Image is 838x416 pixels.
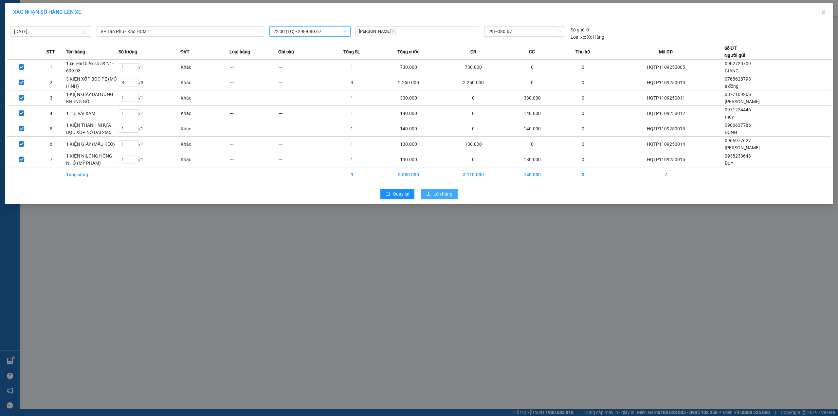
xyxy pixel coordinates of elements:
td: 140.000 [376,106,441,121]
td: / 1 [118,137,180,152]
span: rollback [386,192,390,197]
strong: CSKH: [18,22,35,28]
span: CR [470,48,476,55]
span: GIANG [725,68,739,73]
span: DUY [725,161,733,166]
td: Khác [180,75,229,90]
td: 0 [441,121,506,137]
span: [PERSON_NAME] [725,145,760,150]
span: 22:00 (TC) - 29E-080.67 [273,27,347,36]
td: --- [278,106,327,121]
td: 130.000 [441,137,506,152]
span: [PERSON_NAME] [725,99,760,104]
span: Loại xe: [571,33,586,41]
td: Tổng cộng [66,167,119,182]
td: 1 [36,60,66,75]
td: / 1 [118,106,180,121]
td: 3 [36,90,66,106]
span: 0877109265 [725,92,751,97]
td: 0 [559,167,608,182]
td: 1 TÚI VẢI XÁM [66,106,119,121]
span: ĐVT [180,48,190,55]
td: 1 [327,137,376,152]
td: 140.000 [506,121,559,137]
td: 0 [441,152,506,167]
button: uploadLên hàng [421,189,458,199]
span: down [257,29,261,33]
td: Khác [180,60,229,75]
td: HQTP1109250005 [608,60,724,75]
td: --- [229,90,279,106]
td: 130.000 [376,152,441,167]
td: 6 [36,137,66,152]
div: Xe Hàng [571,33,604,41]
td: 3.110.000 [441,167,506,182]
span: 0971224446 [725,107,751,112]
span: Quay lại [393,190,409,198]
td: 1 [327,90,376,106]
span: Ghi chú [278,48,294,55]
td: --- [229,137,279,152]
td: 7 [36,152,66,167]
td: 1 KIỆN GIẤY DÀI ĐÓNG KHUNG GỖ [66,90,119,106]
td: 7 [608,167,724,182]
span: 0902720709 [725,61,751,66]
td: 0 [559,152,608,167]
td: 3 KIỆN XỐP BỌC PE (MÔ HÌNH) [66,75,119,90]
td: --- [278,90,327,106]
td: --- [229,152,279,167]
td: --- [278,60,327,75]
strong: PHIẾU DÁN LÊN HÀNG [46,3,132,12]
span: upload [426,192,431,197]
td: 0 [559,121,608,137]
td: 0 [559,75,608,90]
span: thùy [725,114,734,120]
td: 0 [506,137,559,152]
td: 4 [36,106,66,121]
td: --- [278,152,327,167]
span: Số ghế: [571,26,585,33]
td: 0 [506,60,559,75]
span: [PERSON_NAME] [357,28,396,35]
td: HQTP1109250013 [608,121,724,137]
td: Khác [180,106,229,121]
td: --- [229,60,279,75]
td: 0 [441,90,506,106]
td: --- [278,121,327,137]
td: HQTP1109250015 [608,152,724,167]
td: 9 [327,167,376,182]
td: HQTP1109250011 [608,90,724,106]
span: Tên hàng [66,48,85,55]
input: 11/09/2025 [14,28,82,35]
td: / 1 [118,152,180,167]
td: 1 [327,152,376,167]
td: Khác [180,137,229,152]
span: XÁC NHẬN SỐ HÀNG LÊN XE [13,9,81,15]
td: --- [229,106,279,121]
td: --- [229,121,279,137]
td: Khác [180,152,229,167]
td: 2 [36,75,66,90]
span: Số lượng [118,48,137,55]
span: CÔNG TY TNHH CHUYỂN PHÁT NHANH BẢO AN [52,22,131,34]
td: 0 [559,106,608,121]
td: 1 [327,60,376,75]
td: HQTP1109250012 [608,106,724,121]
div: Số ĐT Người gửi [724,45,745,59]
td: 730.000 [441,60,506,75]
button: rollbackQuay lại [380,189,414,199]
span: 0768628793 [725,76,751,82]
div: 0 [571,26,589,33]
td: 1 xe lead biển số 59 N1-699.03 [66,60,119,75]
span: DŨNG [725,130,737,135]
td: 0 [441,106,506,121]
td: 1 [327,121,376,137]
td: 330.000 [376,90,441,106]
td: --- [278,75,327,90]
span: 0906637786 [725,123,751,128]
span: Tổng SL [343,48,360,55]
td: 740.000 [506,167,559,182]
td: 1 KIỆN GIẤY (MẪU KEO) [66,137,119,152]
td: 1 KIỆN THANH NHỰA BỌC XỐP NỔ DÀI 2M5 [66,121,119,137]
td: --- [278,137,327,152]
